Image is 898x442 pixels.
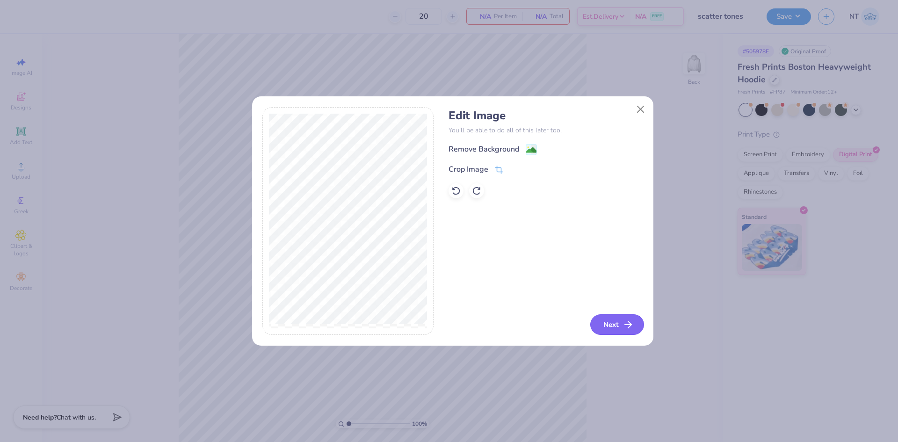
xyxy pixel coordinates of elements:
[449,144,519,155] div: Remove Background
[449,125,643,135] p: You’ll be able to do all of this later too.
[449,109,643,123] h4: Edit Image
[590,314,644,335] button: Next
[449,164,488,175] div: Crop Image
[631,101,649,118] button: Close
